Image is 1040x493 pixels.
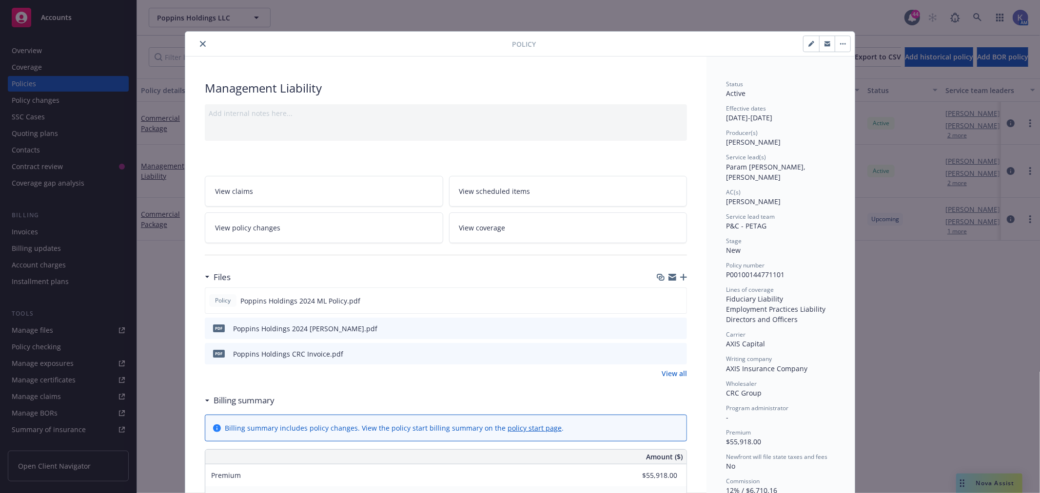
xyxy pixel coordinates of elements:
[726,104,835,123] div: [DATE] - [DATE]
[726,388,762,398] span: CRC Group
[726,379,757,388] span: Wholesaler
[240,296,360,306] span: Poppins Holdings 2024 ML Policy.pdf
[659,323,667,334] button: download file
[449,212,687,243] a: View coverage
[726,80,743,88] span: Status
[726,453,827,461] span: Newfront will file state taxes and fees
[726,355,772,363] span: Writing company
[205,176,443,207] a: View claims
[211,471,241,480] span: Premium
[726,221,766,230] span: P&C - PETAG
[726,364,807,373] span: AXIS Insurance Company
[726,246,741,255] span: New
[726,428,751,436] span: Premium
[213,296,233,305] span: Policy
[726,89,746,98] span: Active
[726,197,781,206] span: [PERSON_NAME]
[726,294,835,304] div: Fiduciary Liability
[726,270,785,279] span: P00100144771101
[726,153,766,161] span: Service lead(s)
[726,330,746,339] span: Carrier
[205,212,443,243] a: View policy changes
[726,261,765,269] span: Policy number
[726,413,728,422] span: -
[508,423,562,433] a: policy start page
[205,80,687,96] div: Management Liability
[658,296,666,306] button: download file
[674,296,683,306] button: preview file
[225,423,564,433] div: Billing summary includes policy changes. View the policy start billing summary on the .
[205,271,231,284] div: Files
[726,212,775,221] span: Service lead team
[726,437,761,446] span: $55,918.00
[214,271,231,284] h3: Files
[726,314,835,324] div: Directors and Officers
[726,188,741,196] span: AC(s)
[459,186,530,196] span: View scheduled items
[197,38,209,50] button: close
[659,349,667,359] button: download file
[233,349,343,359] div: Poppins Holdings CRC Invoice.pdf
[512,39,536,49] span: Policy
[205,394,275,407] div: Billing summary
[726,104,766,113] span: Effective dates
[726,285,774,294] span: Lines of coverage
[215,186,253,196] span: View claims
[213,350,225,357] span: pdf
[449,176,687,207] a: View scheduled items
[646,452,683,462] span: Amount ($)
[726,339,765,348] span: AXIS Capital
[662,368,687,379] a: View all
[674,349,683,359] button: preview file
[726,129,758,137] span: Producer(s)
[233,323,377,334] div: Poppins Holdings 2024 [PERSON_NAME].pdf
[726,137,781,147] span: [PERSON_NAME]
[726,477,760,485] span: Commission
[674,323,683,334] button: preview file
[214,394,275,407] h3: Billing summary
[620,468,683,483] input: 0.00
[726,237,742,245] span: Stage
[215,223,280,233] span: View policy changes
[726,304,835,314] div: Employment Practices Liability
[726,162,807,182] span: Param [PERSON_NAME], [PERSON_NAME]
[213,324,225,332] span: pdf
[459,223,506,233] span: View coverage
[726,404,788,412] span: Program administrator
[726,461,735,471] span: No
[209,108,683,118] div: Add internal notes here...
